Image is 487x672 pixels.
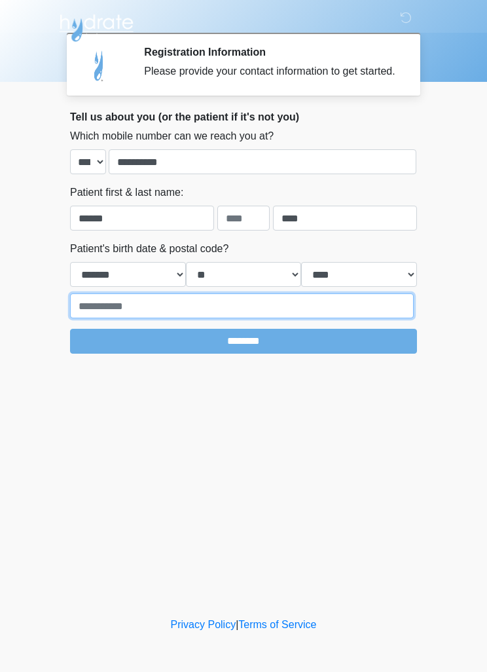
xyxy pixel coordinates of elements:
[80,46,119,85] img: Agent Avatar
[70,185,183,200] label: Patient first & last name:
[70,241,228,257] label: Patient's birth date & postal code?
[70,128,274,144] label: Which mobile number can we reach you at?
[57,10,135,43] img: Hydrate IV Bar - Scottsdale Logo
[171,619,236,630] a: Privacy Policy
[238,619,316,630] a: Terms of Service
[70,111,417,123] h2: Tell us about you (or the patient if it's not you)
[236,619,238,630] a: |
[144,64,397,79] div: Please provide your contact information to get started.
